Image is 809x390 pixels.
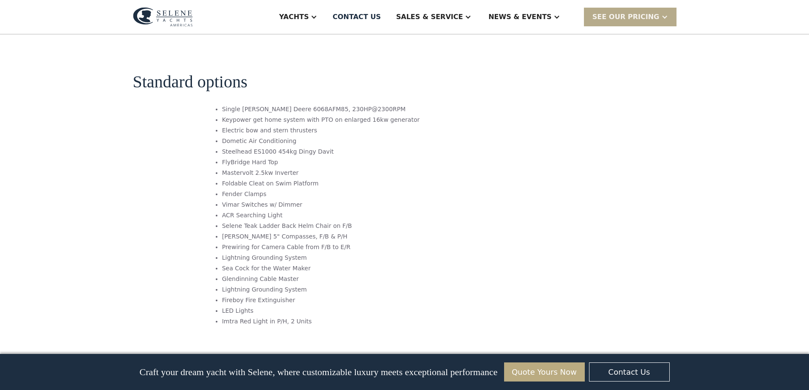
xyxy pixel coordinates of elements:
[222,222,420,230] li: Selene Teak Ladder Back Helm Chair on F/B
[222,317,420,326] li: Imtra Red Light in P/H, 2 Units
[222,243,420,252] li: Prewiring for Camera Cable from F/B to E/R
[504,362,585,382] a: Quote Yours Now
[133,73,248,91] h2: Standard options
[1,289,135,312] span: Tick the box below to receive occasional updates, exclusive offers, and VIP access via text message.
[396,12,463,22] div: Sales & Service
[222,232,420,241] li: [PERSON_NAME] 5" Compasses, F/B & P/H
[2,371,78,385] strong: I want to subscribe to your Newsletter.
[10,345,102,351] strong: Yes, I’d like to receive SMS updates.
[222,275,420,283] li: Glendinning Cable Master
[222,126,420,135] li: Electric bow and stern thrusters
[222,158,420,167] li: FlyBridge Hard Top
[139,367,497,378] p: Craft your dream yacht with Selene, where customizable luxury meets exceptional performance
[589,362,670,382] a: Contact Us
[222,200,420,209] li: Vimar Switches w/ Dimmer
[222,179,420,188] li: Foldable Cleat on Swim Platform
[222,306,420,315] li: LED Lights
[222,168,420,177] li: Mastervolt 2.5kw Inverter
[1,317,132,332] span: We respect your time - only the good stuff, never spam.
[222,137,420,146] li: Dometic Air Conditioning
[222,211,420,220] li: ACR Searching Light
[333,12,381,22] div: Contact US
[222,190,420,199] li: Fender Clamps
[279,12,309,22] div: Yachts
[222,105,420,114] li: Single [PERSON_NAME] Deere 6068AFM85, 230HP@2300RPM
[2,371,8,376] input: I want to subscribe to your Newsletter.Unsubscribe any time by clicking the link at the bottom of...
[2,345,132,359] span: Reply STOP to unsubscribe at any time.
[222,253,420,262] li: Lightning Grounding System
[222,285,420,294] li: Lightning Grounding System
[133,7,193,27] img: logo
[592,12,660,22] div: SEE Our Pricing
[2,344,8,350] input: Yes, I’d like to receive SMS updates.Reply STOP to unsubscribe at any time.
[584,8,677,26] div: SEE Our Pricing
[488,12,552,22] div: News & EVENTS
[222,147,420,156] li: Steelhead ES1000 454kg Dingy Davit
[222,296,420,305] li: Fireboy Fire Extinguisher
[222,115,420,124] li: Keypower get home system with PTO on enlarged 16kw generator
[222,264,420,273] li: Sea Cock for the Water Maker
